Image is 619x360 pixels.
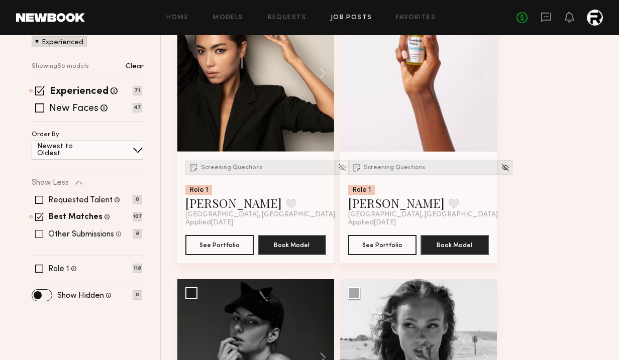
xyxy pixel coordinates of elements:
a: Requests [268,15,306,21]
p: Order By [32,132,59,138]
p: Experienced [42,39,83,46]
label: New Faces [49,104,98,114]
button: Book Model [421,235,489,255]
p: 47 [133,103,142,112]
label: Best Matches [49,213,102,221]
img: Unhide Model [338,163,347,172]
img: Unhide Model [501,163,509,172]
label: Show Hidden [57,292,104,300]
label: Role 1 [48,265,69,273]
p: 0 [133,195,142,204]
p: 0 [133,290,142,300]
a: Favorites [396,15,436,21]
p: 8 [133,229,142,238]
span: Screening Questions [364,165,426,171]
p: Newest to Oldest [37,143,97,157]
a: [PERSON_NAME] [185,195,282,211]
div: Role 1 [348,185,375,195]
div: Applied [DATE] [348,219,489,227]
p: 71 [133,86,142,95]
label: Requested Talent [48,196,113,204]
a: Book Model [421,240,489,249]
a: Book Model [258,240,326,249]
label: Other Submissions [48,230,114,238]
p: Clear [126,63,144,70]
img: Submission Icon [189,162,199,172]
button: See Portfolio [185,235,254,255]
div: Applied [DATE] [185,219,326,227]
p: 118 [133,264,142,273]
a: [PERSON_NAME] [348,195,445,211]
a: Job Posts [331,15,372,21]
button: See Portfolio [348,235,417,255]
img: Submission Icon [352,162,362,172]
p: Show Less [32,179,69,187]
button: Book Model [258,235,326,255]
label: Experienced [50,87,109,97]
span: [GEOGRAPHIC_DATA], [GEOGRAPHIC_DATA] [348,211,498,219]
span: [GEOGRAPHIC_DATA], [GEOGRAPHIC_DATA] [185,211,335,219]
a: Home [166,15,189,21]
span: Screening Questions [201,165,263,171]
div: Role 1 [185,185,212,195]
a: Models [213,15,243,21]
p: 107 [133,212,142,221]
p: Showing 65 models [32,63,89,70]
